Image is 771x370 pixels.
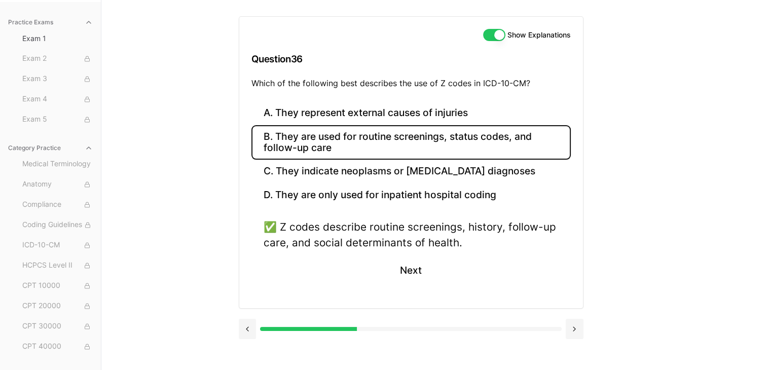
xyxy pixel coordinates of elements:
span: CPT 40000 [22,341,93,352]
span: Coding Guidelines [22,219,93,231]
span: CPT 20000 [22,301,93,312]
button: Next [388,256,434,284]
span: ICD-10-CM [22,240,93,251]
button: Exam 3 [18,71,97,87]
button: Exam 5 [18,112,97,128]
button: Practice Exams [4,14,97,30]
span: Anatomy [22,179,93,190]
button: ICD-10-CM [18,237,97,253]
button: CPT 10000 [18,278,97,294]
span: HCPCS Level II [22,260,93,271]
button: Medical Terminology [18,156,97,172]
button: Category Practice [4,140,97,156]
button: HCPCS Level II [18,257,97,274]
button: D. They are only used for inpatient hospital coding [251,183,571,207]
button: CPT 20000 [18,298,97,314]
div: ✅ Z codes describe routine screenings, history, follow-up care, and social determinants of health. [264,219,559,250]
button: CPT 40000 [18,339,97,355]
span: CPT 30000 [22,321,93,332]
span: Exam 1 [22,33,93,44]
span: Exam 5 [22,114,93,125]
button: Exam 4 [18,91,97,107]
span: Medical Terminology [22,159,93,170]
button: B. They are used for routine screenings, status codes, and follow-up care [251,125,571,160]
span: Exam 2 [22,53,93,64]
span: Compliance [22,199,93,210]
button: CPT 30000 [18,318,97,335]
button: Exam 1 [18,30,97,47]
label: Show Explanations [507,31,571,39]
h3: Question 36 [251,44,571,74]
button: Exam 2 [18,51,97,67]
span: CPT 10000 [22,280,93,291]
span: Exam 3 [22,73,93,85]
button: A. They represent external causes of injuries [251,101,571,125]
button: Anatomy [18,176,97,193]
button: C. They indicate neoplasms or [MEDICAL_DATA] diagnoses [251,160,571,183]
button: Coding Guidelines [18,217,97,233]
button: Compliance [18,197,97,213]
p: Which of the following best describes the use of Z codes in ICD-10-CM? [251,77,571,89]
span: Exam 4 [22,94,93,105]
